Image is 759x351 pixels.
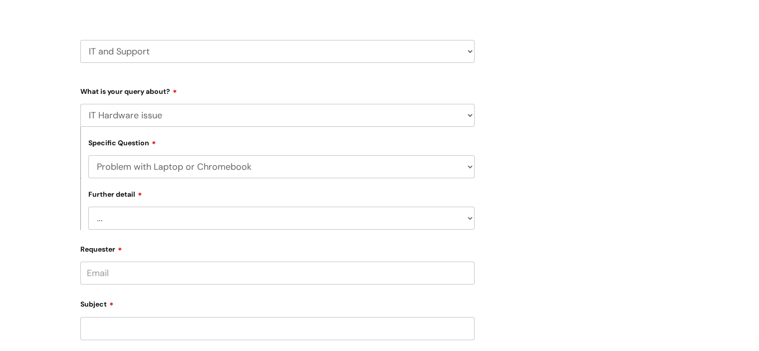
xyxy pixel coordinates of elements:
label: Requester [80,242,475,254]
label: Further detail [88,189,142,199]
label: Specific Question [88,137,156,147]
label: Subject [80,297,475,309]
input: Email [80,262,475,285]
label: What is your query about? [80,84,475,96]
